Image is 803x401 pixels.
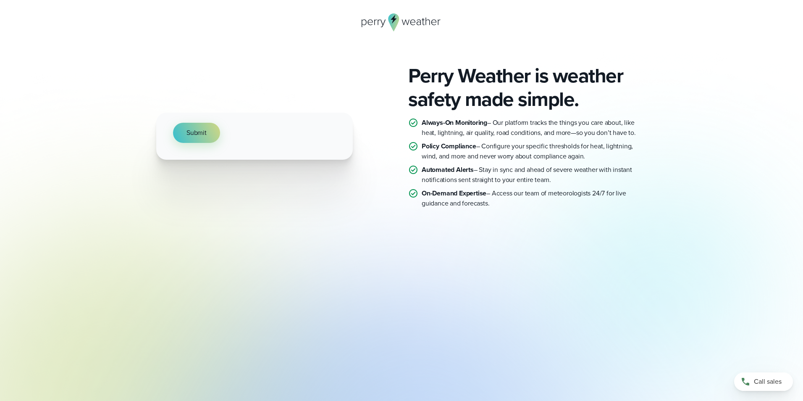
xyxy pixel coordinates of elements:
[408,64,647,111] h2: Perry Weather is weather safety made simple.
[422,118,487,127] strong: Always-On Monitoring
[422,188,647,208] p: – Access our team of meteorologists 24/7 for live guidance and forecasts.
[422,165,474,174] strong: Automated Alerts
[422,118,647,138] p: – Our platform tracks the things you care about, like heat, lightning, air quality, road conditio...
[754,377,782,387] span: Call sales
[422,165,647,185] p: – Stay in sync and ahead of severe weather with instant notifications sent straight to your entir...
[422,141,647,161] p: – Configure your specific thresholds for heat, lightning, wind, and more and never worry about co...
[173,123,220,143] button: Submit
[186,128,207,138] span: Submit
[422,188,486,198] strong: On-Demand Expertise
[734,372,793,391] a: Call sales
[422,141,476,151] strong: Policy Compliance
